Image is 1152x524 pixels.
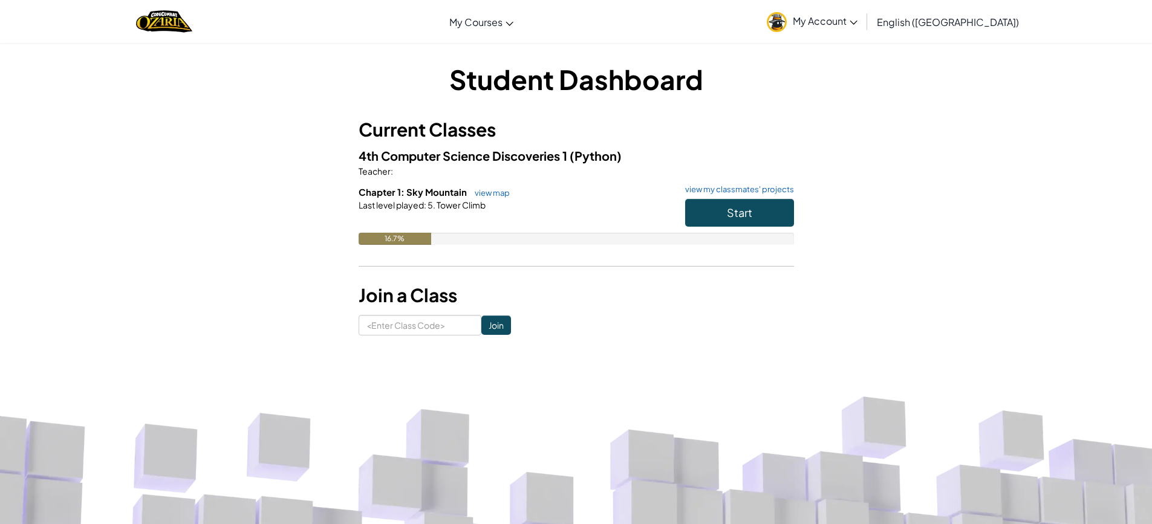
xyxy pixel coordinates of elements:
[359,186,469,198] span: Chapter 1: Sky Mountain
[443,5,519,38] a: My Courses
[359,148,570,163] span: 4th Computer Science Discoveries 1
[359,116,794,143] h3: Current Classes
[391,166,393,176] span: :
[426,199,435,210] span: 5.
[359,315,481,335] input: <Enter Class Code>
[685,199,794,227] button: Start
[136,9,192,34] a: Ozaria by CodeCombat logo
[793,15,857,27] span: My Account
[767,12,787,32] img: avatar
[761,2,864,40] a: My Account
[359,60,794,98] h1: Student Dashboard
[877,16,1019,28] span: English ([GEOGRAPHIC_DATA])
[424,199,426,210] span: :
[359,199,424,210] span: Last level played
[359,166,391,176] span: Teacher
[871,5,1025,38] a: English ([GEOGRAPHIC_DATA])
[481,315,511,335] input: Join
[727,205,752,219] span: Start
[570,148,622,163] span: (Python)
[469,188,510,198] a: view map
[359,282,794,309] h3: Join a Class
[136,9,192,34] img: Home
[359,233,431,245] div: 16.7%
[449,16,503,28] span: My Courses
[679,186,794,193] a: view my classmates' projects
[435,199,486,210] span: Tower Climb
